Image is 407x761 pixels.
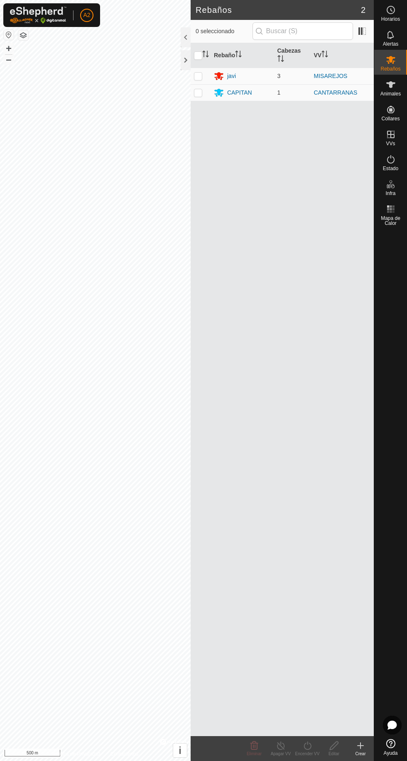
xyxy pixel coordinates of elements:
[235,52,242,59] p-sorticon: Activar para ordenar
[211,43,274,68] th: Rebaño
[267,751,294,757] div: Apagar VV
[83,11,90,20] span: A2
[277,73,281,79] span: 3
[294,751,321,757] div: Encender VV
[381,116,400,121] span: Collares
[18,30,28,40] button: Capas del Mapa
[314,73,348,79] a: MISAREJOS
[52,750,100,758] a: Política de Privacidad
[247,751,262,756] span: Eliminar
[10,7,66,24] img: Logo Gallagher
[277,89,281,96] span: 1
[173,744,187,757] button: i
[110,750,138,758] a: Contáctenos
[347,751,374,757] div: Crear
[380,91,401,96] span: Animales
[376,216,405,226] span: Mapa de Calor
[321,751,347,757] div: Editar
[374,736,407,759] a: Ayuda
[196,5,361,15] h2: Rebaños
[277,56,284,63] p-sorticon: Activar para ordenar
[383,41,398,46] span: Alertas
[4,30,14,40] button: Restablecer Mapa
[361,4,365,16] span: 2
[311,43,374,68] th: VV
[202,52,209,59] p-sorticon: Activar para ordenar
[179,745,181,756] span: i
[386,141,395,146] span: VVs
[380,66,400,71] span: Rebaños
[4,44,14,54] button: +
[381,17,400,22] span: Horarios
[383,166,398,171] span: Estado
[274,43,311,68] th: Cabezas
[4,54,14,64] button: –
[227,88,252,97] div: CAPITAN
[253,22,353,40] input: Buscar (S)
[385,191,395,196] span: Infra
[321,52,328,59] p-sorticon: Activar para ordenar
[227,72,236,80] div: javi
[314,89,358,96] a: CANTARRANAS
[196,27,253,36] span: 0 seleccionado
[384,751,398,756] span: Ayuda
